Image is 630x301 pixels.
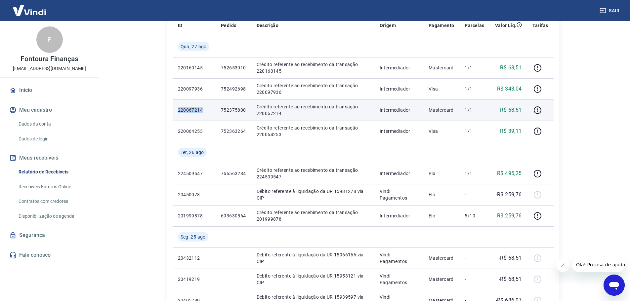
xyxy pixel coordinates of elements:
div: F [36,26,63,53]
p: Mastercard [429,276,454,282]
p: Crédito referente ao recebimento da transação 220064253 [257,125,369,138]
p: 752492698 [221,86,246,92]
p: - [465,255,484,261]
p: [EMAIL_ADDRESS][DOMAIN_NAME] [13,65,86,72]
p: - [465,191,484,198]
a: Dados de login [16,132,91,146]
a: Segurança [8,228,91,243]
a: Contratos com credores [16,195,91,208]
p: Valor Líq. [495,22,517,29]
p: Intermediador [380,212,418,219]
p: 1/1 [465,128,484,134]
p: Intermediador [380,86,418,92]
span: Ter, 26 ago [181,149,204,156]
p: - [465,276,484,282]
button: Meu cadastro [8,103,91,117]
p: Tarifas [532,22,548,29]
p: Crédito referente ao recebimento da transação 220097936 [257,82,369,95]
p: Mastercard [429,107,454,113]
p: Intermediador [380,107,418,113]
p: -R$ 68,51 [499,254,522,262]
p: R$ 343,04 [497,85,522,93]
p: 220097936 [178,86,210,92]
p: Crédito referente ao recebimento da transação 220160145 [257,61,369,74]
p: Vindi Pagamentos [380,251,418,265]
a: Fale conosco [8,248,91,262]
p: Fontoura Finanças [21,56,78,62]
p: Pix [429,170,454,177]
p: Parcelas [465,22,484,29]
p: Elo [429,212,454,219]
p: Intermediador [380,170,418,177]
a: Recebíveis Futuros Online [16,180,91,194]
p: 224509547 [178,170,210,177]
p: Intermediador [380,64,418,71]
p: Débito referente à liquidação da UR 15953121 via CIP [257,273,369,286]
p: R$ 495,25 [497,169,522,177]
p: R$ 39,11 [500,127,522,135]
p: 220067214 [178,107,210,113]
p: 20450078 [178,191,210,198]
p: 1/1 [465,86,484,92]
button: Meus recebíveis [8,151,91,165]
p: Débito referente à liquidação da UR 15966166 via CIP [257,251,369,265]
span: Seg, 25 ago [181,234,206,240]
p: ID [178,22,183,29]
p: 766563284 [221,170,246,177]
p: Elo [429,191,454,198]
button: Sair [598,5,622,17]
p: 752653010 [221,64,246,71]
p: R$ 259,76 [497,212,522,220]
iframe: Mensagem da empresa [572,257,625,272]
p: 220160145 [178,64,210,71]
p: -R$ 68,51 [499,275,522,283]
p: 201999878 [178,212,210,219]
p: Vindi Pagamentos [380,273,418,286]
p: Visa [429,128,454,134]
p: Pagamento [429,22,454,29]
p: Vindi Pagamentos [380,188,418,201]
p: Origem [380,22,396,29]
p: 220064253 [178,128,210,134]
p: Mastercard [429,64,454,71]
p: R$ 68,51 [500,64,522,72]
p: -R$ 259,76 [496,191,522,199]
p: Débito referente à liquidação da UR 15981278 via CIP [257,188,369,201]
p: Crédito referente ao recebimento da transação 220067214 [257,103,369,117]
p: Crédito referente ao recebimento da transação 201999878 [257,209,369,222]
p: 20432112 [178,255,210,261]
p: 5/10 [465,212,484,219]
a: Dados da conta [16,117,91,131]
p: 752375800 [221,107,246,113]
p: Visa [429,86,454,92]
p: 752363264 [221,128,246,134]
iframe: Fechar mensagem [556,259,569,272]
iframe: Botão para abrir a janela de mensagens [604,275,625,296]
p: Intermediador [380,128,418,134]
a: Início [8,83,91,97]
p: Descrição [257,22,279,29]
p: Pedido [221,22,236,29]
p: Crédito referente ao recebimento da transação 224509547 [257,167,369,180]
p: 1/1 [465,170,484,177]
p: 693630564 [221,212,246,219]
span: Qua, 27 ago [181,43,207,50]
p: 1/1 [465,64,484,71]
a: Relatório de Recebíveis [16,165,91,179]
p: 1/1 [465,107,484,113]
p: 20419219 [178,276,210,282]
a: Disponibilização de agenda [16,209,91,223]
img: Vindi [8,0,51,20]
p: R$ 68,51 [500,106,522,114]
span: Olá! Precisa de ajuda? [4,5,56,10]
p: Mastercard [429,255,454,261]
